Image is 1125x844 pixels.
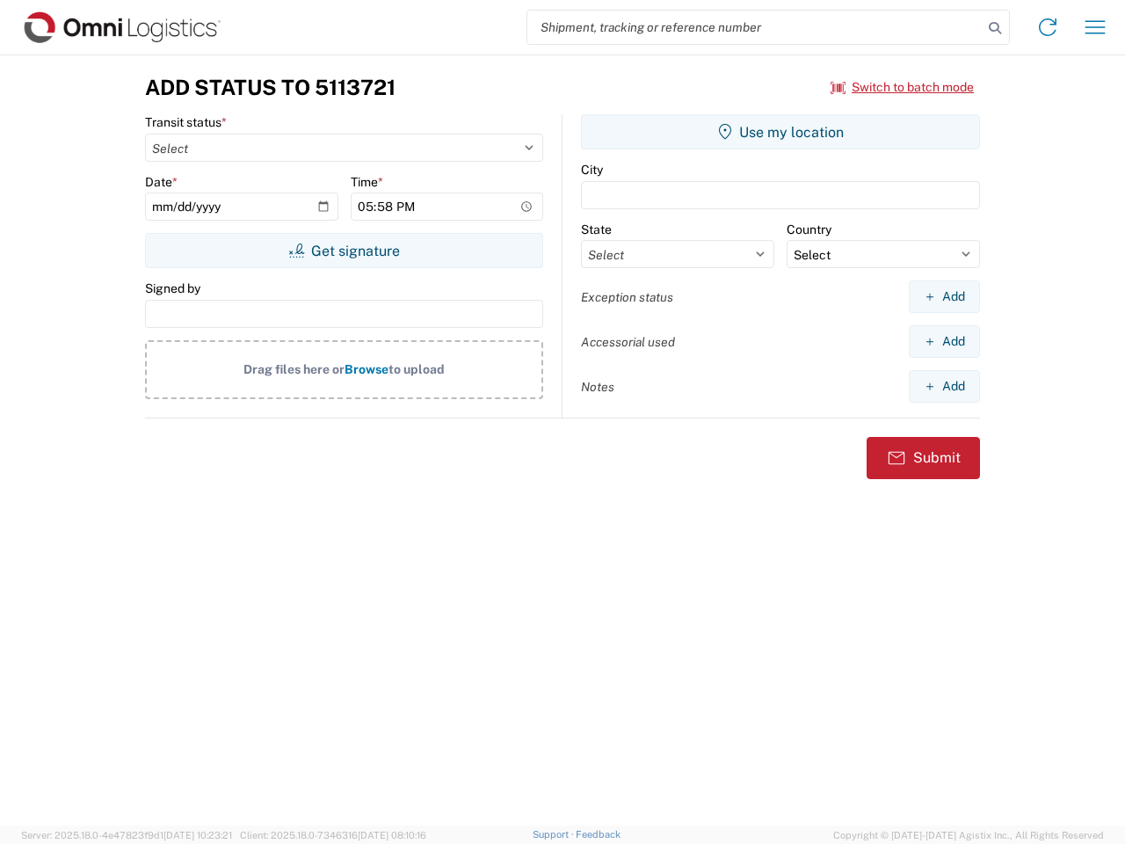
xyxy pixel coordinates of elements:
[527,11,983,44] input: Shipment, tracking or reference number
[240,830,426,840] span: Client: 2025.18.0-7346316
[833,827,1104,843] span: Copyright © [DATE]-[DATE] Agistix Inc., All Rights Reserved
[145,114,227,130] label: Transit status
[358,830,426,840] span: [DATE] 08:10:16
[351,174,383,190] label: Time
[21,830,232,840] span: Server: 2025.18.0-4e47823f9d1
[581,162,603,178] label: City
[345,362,388,376] span: Browse
[909,280,980,313] button: Add
[581,379,614,395] label: Notes
[831,73,974,102] button: Switch to batch mode
[787,222,831,237] label: Country
[581,114,980,149] button: Use my location
[581,289,673,305] label: Exception status
[145,280,200,296] label: Signed by
[533,829,577,840] a: Support
[581,334,675,350] label: Accessorial used
[909,370,980,403] button: Add
[909,325,980,358] button: Add
[581,222,612,237] label: State
[163,830,232,840] span: [DATE] 10:23:21
[576,829,621,840] a: Feedback
[145,75,396,100] h3: Add Status to 5113721
[145,174,178,190] label: Date
[867,437,980,479] button: Submit
[145,233,543,268] button: Get signature
[243,362,345,376] span: Drag files here or
[388,362,445,376] span: to upload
